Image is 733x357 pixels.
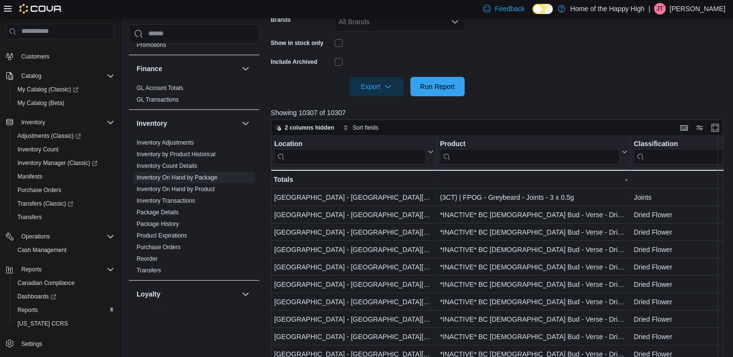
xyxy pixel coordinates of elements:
button: Reports [2,263,118,276]
span: Inventory On Hand by Product [137,185,215,193]
p: [PERSON_NAME] [670,3,725,15]
span: Purchase Orders [17,186,62,194]
div: [GEOGRAPHIC_DATA] - [GEOGRAPHIC_DATA][PERSON_NAME] - Fire & Flower [274,331,434,342]
a: Adjustments (Classic) [14,130,85,142]
button: My Catalog (Beta) [10,96,118,110]
a: Inventory by Product Historical [137,151,216,158]
span: [US_STATE] CCRS [17,320,68,327]
div: *INACTIVE* BC [DEMOGRAPHIC_DATA] Bud - Verse - Dried Flower - 28g [440,244,627,255]
a: Adjustments (Classic) [10,129,118,143]
a: Inventory Adjustments [137,139,194,146]
button: Location [274,139,434,164]
div: [GEOGRAPHIC_DATA] - [GEOGRAPHIC_DATA][PERSON_NAME] - Fire & Flower [274,279,434,290]
span: Transfers (Classic) [14,198,114,209]
p: Showing 10307 of 10307 [271,108,728,118]
button: Finance [137,64,238,74]
button: Cash Management [10,243,118,257]
a: My Catalog (Classic) [14,84,82,95]
a: Inventory Count Details [137,163,197,169]
span: Purchase Orders [14,184,114,196]
button: Customers [2,49,118,63]
a: Manifests [14,171,46,182]
h3: Inventory [137,119,167,128]
div: Product [440,139,620,164]
span: My Catalog (Beta) [14,97,114,109]
div: Loyalty [129,308,259,335]
a: Purchase Orders [137,244,181,251]
button: Keyboard shortcuts [678,122,690,134]
span: Inventory Manager (Classic) [14,157,114,169]
div: [GEOGRAPHIC_DATA] - [GEOGRAPHIC_DATA][PERSON_NAME] - Fire & Flower [274,261,434,273]
div: Dried Flower [634,313,731,325]
button: Export [349,77,404,96]
span: Transfers [17,213,42,221]
div: [GEOGRAPHIC_DATA] - [GEOGRAPHIC_DATA][PERSON_NAME] - Fire & Flower [274,192,434,203]
a: GL Transactions [137,96,179,103]
button: Classification [634,139,731,164]
label: Show in stock only [271,39,324,47]
span: Inventory Count [17,146,59,153]
button: Loyalty [137,289,238,299]
div: Dried Flower [634,226,731,238]
a: Inventory Count [14,144,62,155]
span: Package History [137,220,179,228]
span: 2 columns hidden [285,124,334,132]
button: Operations [2,230,118,243]
span: Adjustments (Classic) [14,130,114,142]
button: Manifests [10,170,118,183]
a: Reports [14,304,42,316]
div: [GEOGRAPHIC_DATA] - [GEOGRAPHIC_DATA][PERSON_NAME] - Fire & Flower [274,313,434,325]
span: Export [355,77,398,96]
a: Inventory Transactions [137,197,195,204]
div: Classification [634,139,723,164]
button: Catalog [17,70,45,82]
div: *INACTIVE* BC [DEMOGRAPHIC_DATA] Bud - Verse - Dried Flower - 28g [440,226,627,238]
a: Product Expirations [137,232,187,239]
button: [US_STATE] CCRS [10,317,118,330]
div: Dried Flower [634,279,731,290]
a: Settings [17,338,46,350]
p: | [648,3,650,15]
div: Dried Flower [634,261,731,273]
button: Reports [17,264,46,275]
a: Loyalty Adjustments [137,310,188,317]
p: Home of the Happy High [570,3,644,15]
a: My Catalog (Beta) [14,97,68,109]
a: Customers [17,51,53,62]
span: Washington CCRS [14,318,114,329]
div: *INACTIVE* BC [DEMOGRAPHIC_DATA] Bud - Verse - Dried Flower - 28g [440,279,627,290]
span: Inventory Count Details [137,162,197,170]
h3: Loyalty [137,289,160,299]
div: Dried Flower [634,244,731,255]
span: Dark Mode [532,14,533,15]
span: My Catalog (Classic) [17,86,78,93]
span: Inventory Manager (Classic) [17,159,97,167]
button: Sort fields [339,122,382,134]
span: Customers [17,50,114,62]
a: [US_STATE] CCRS [14,318,72,329]
span: Inventory Adjustments [137,139,194,147]
span: Operations [17,231,114,242]
button: Product [440,139,627,164]
span: Reports [17,264,114,275]
img: Cova [19,4,62,14]
a: Reorder [137,255,157,262]
div: [GEOGRAPHIC_DATA] - [GEOGRAPHIC_DATA][PERSON_NAME] - Fire & Flower [274,296,434,308]
button: Inventory [240,118,251,129]
a: Transfers (Classic) [14,198,77,209]
div: Location [274,139,426,149]
span: Package Details [137,208,179,216]
span: Cash Management [14,244,114,256]
span: Run Report [420,82,455,91]
span: Operations [21,233,50,240]
button: Loyalty [240,288,251,300]
a: Package History [137,221,179,227]
div: James Taylor [654,3,666,15]
div: Classification [634,139,723,149]
span: Dashboards [17,293,56,300]
button: Enter fullscreen [709,122,721,134]
span: Manifests [17,173,42,180]
div: - [634,174,731,185]
span: Settings [21,340,42,348]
